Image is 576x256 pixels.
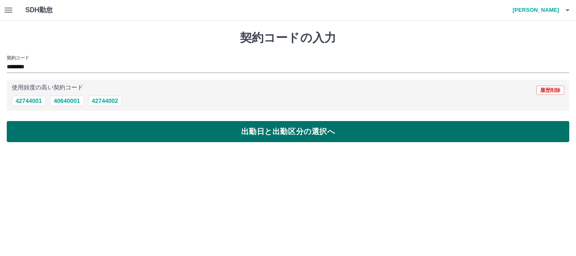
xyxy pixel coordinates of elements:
[7,31,569,45] h1: 契約コードの入力
[12,96,46,106] button: 42744001
[7,121,569,142] button: 出勤日と出勤区分の選択へ
[12,85,83,91] p: 使用頻度の高い契約コード
[88,96,122,106] button: 42744002
[7,54,29,61] h2: 契約コード
[50,96,83,106] button: 40640001
[536,86,564,95] button: 履歴削除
